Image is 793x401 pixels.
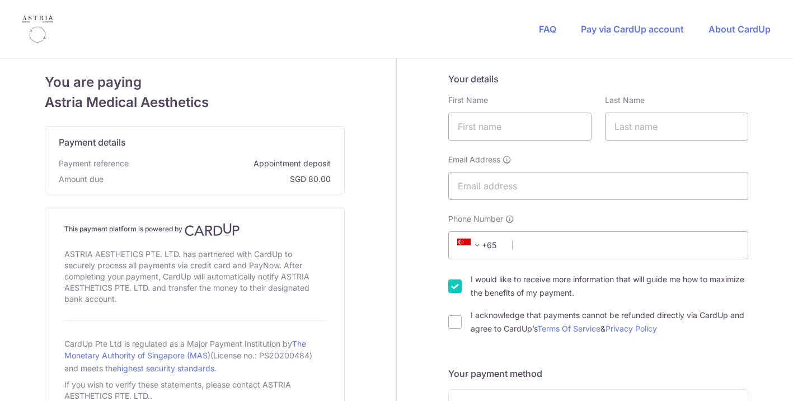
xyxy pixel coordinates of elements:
[708,24,771,35] a: About CardUp
[45,72,345,92] span: You are paying
[448,72,748,86] h5: Your details
[59,136,126,149] span: Payment details
[108,174,331,185] span: SGD 80.00
[605,113,748,141] input: Last name
[537,324,600,333] a: Terms Of Service
[59,174,104,185] span: Amount due
[471,273,748,300] label: I would like to receive more information that will guide me how to maximize the benefits of my pa...
[64,334,325,377] div: CardUp Pte Ltd is regulated as a Major Payment Institution by (License no.: PS20200484) and meets...
[471,309,748,335] label: I acknowledge that payments cannot be refunded directly via CardUp and agree to CardUp’s &
[45,92,345,113] span: Astria Medical Aesthetics
[605,95,645,106] label: Last Name
[581,24,684,35] a: Pay via CardUp account
[448,213,503,225] span: Phone Number
[117,363,214,373] a: highest security standards
[185,223,240,236] img: CardUp
[64,223,325,236] h4: This payment platform is powered by
[606,324,657,333] a: Privacy Policy
[448,367,748,380] h5: Your payment method
[457,239,484,252] span: +65
[133,158,331,169] span: Appointment deposit
[64,246,325,307] div: ASTRIA AESTHETICS PTE. LTD. has partnered with CardUp to securely process all payments via credit...
[448,154,500,165] span: Email Address
[448,95,488,106] label: First Name
[539,24,556,35] a: FAQ
[454,239,504,252] span: +65
[59,158,129,169] span: Payment reference
[448,113,592,141] input: First name
[448,172,748,200] input: Email address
